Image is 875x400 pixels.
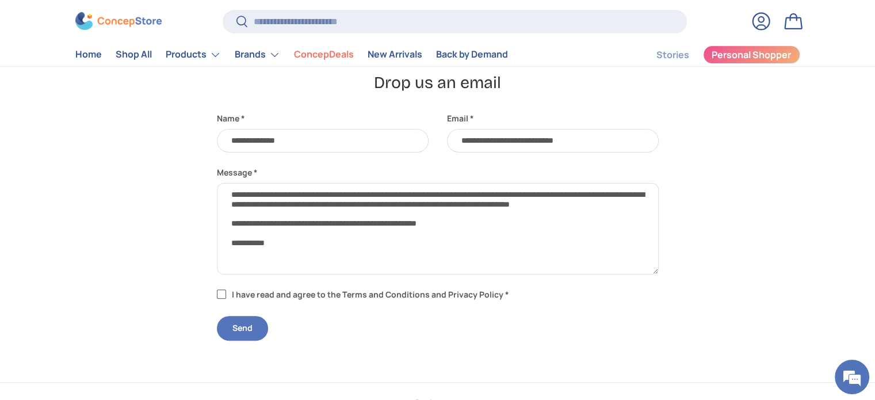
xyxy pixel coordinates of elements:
a: New Arrivals [368,44,422,66]
label: I have read and agree to the Terms and Conditions and Privacy Policy * [217,288,513,300]
h2: Drop us an email [217,72,659,93]
summary: Products [159,43,228,66]
a: Back by Demand [436,44,508,66]
img: ConcepStore [75,13,162,31]
label: Email [447,112,659,124]
nav: Primary [75,43,508,66]
textarea: Type your message and hit 'Enter' [6,273,219,313]
a: Home [75,44,102,66]
button: Send [217,316,268,341]
span: Personal Shopper [712,51,791,60]
a: Personal Shopper [703,45,800,64]
span: We're online! [67,124,159,241]
div: Minimize live chat window [189,6,216,33]
summary: Brands [228,43,287,66]
label: Name [217,112,429,124]
a: Stories [656,44,689,66]
nav: Secondary [629,43,800,66]
label: Message [217,166,659,178]
a: Shop All [116,44,152,66]
div: Chat with us now [60,64,193,79]
a: ConcepDeals [294,44,354,66]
